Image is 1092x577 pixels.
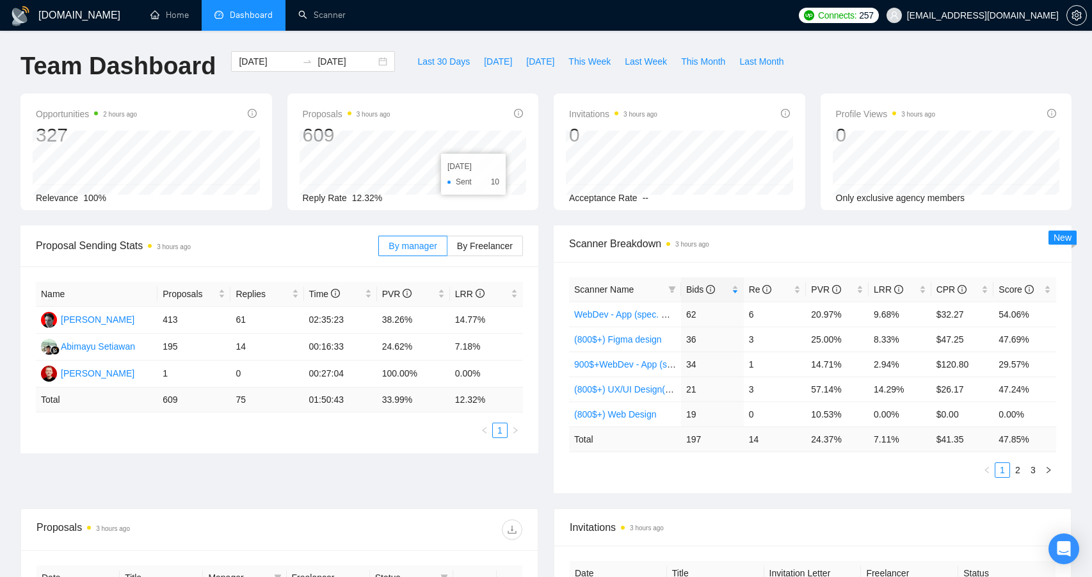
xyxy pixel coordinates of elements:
[832,285,841,294] span: info-circle
[574,309,688,320] a: WebDev - App (spec. words)
[455,289,485,299] span: LRR
[41,368,134,378] a: VY[PERSON_NAME]
[569,427,681,451] td: Total
[869,377,931,402] td: 14.29%
[744,352,807,377] td: 1
[686,284,715,295] span: Bids
[869,352,931,377] td: 2.94%
[36,193,78,203] span: Relevance
[511,427,519,434] span: right
[623,111,657,118] time: 3 hours ago
[157,361,230,387] td: 1
[931,302,994,327] td: $32.27
[630,524,664,532] time: 3 hours ago
[1054,232,1072,243] span: New
[502,524,522,535] span: download
[377,334,450,361] td: 24.62%
[806,427,869,451] td: 24.37 %
[492,423,508,438] li: 1
[681,352,744,377] td: 34
[377,387,450,412] td: 33.99 %
[41,312,57,328] img: VH
[508,423,523,438] button: right
[836,106,936,122] span: Profile Views
[450,361,523,387] td: 0.00%
[744,377,807,402] td: 3
[502,519,522,540] button: download
[931,327,994,352] td: $47.25
[993,427,1056,451] td: 47.85 %
[999,284,1033,295] span: Score
[993,302,1056,327] td: 54.06%
[457,241,513,251] span: By Freelancer
[150,10,189,20] a: homeHome
[781,109,790,118] span: info-circle
[749,284,772,295] span: Re
[163,287,216,301] span: Proposals
[931,377,994,402] td: $26.17
[304,307,377,334] td: 02:35:23
[744,427,807,451] td: 14
[574,359,713,370] a: 900$+WebDev - App (spec. words)
[739,54,783,69] span: Last Month
[493,423,507,437] a: 1
[869,302,931,327] td: 9.68%
[1041,462,1056,478] li: Next Page
[836,123,936,147] div: 0
[874,284,903,295] span: LRR
[869,327,931,352] td: 8.33%
[36,238,378,254] span: Proposal Sending Stats
[894,285,903,294] span: info-circle
[514,109,523,118] span: info-circle
[666,280,678,299] span: filter
[230,282,303,307] th: Replies
[625,54,667,69] span: Last Week
[890,11,899,20] span: user
[447,160,499,173] div: [DATE]
[836,193,965,203] span: Only exclusive agency members
[1026,463,1040,477] a: 3
[574,409,657,419] a: (800$+) Web Design
[236,287,289,301] span: Replies
[61,313,134,327] div: [PERSON_NAME]
[298,10,346,20] a: searchScanner
[61,339,135,354] div: Abimayu Setiawan
[36,282,157,307] th: Name
[304,387,377,412] td: 01:50:43
[41,366,57,382] img: VY
[744,402,807,427] td: 0
[995,462,1010,478] li: 1
[569,193,638,203] span: Acceptance Rate
[450,334,523,361] td: 7.18%
[681,54,725,69] span: This Month
[561,51,618,72] button: This Week
[804,10,814,20] img: upwork-logo.png
[1045,466,1052,474] span: right
[979,462,995,478] button: left
[484,54,512,69] span: [DATE]
[214,10,223,19] span: dashboard
[1066,5,1087,26] button: setting
[377,307,450,334] td: 38.26%
[157,243,191,250] time: 3 hours ago
[958,285,967,294] span: info-circle
[569,236,1056,252] span: Scanner Breakdown
[157,334,230,361] td: 195
[230,361,303,387] td: 0
[303,106,390,122] span: Proposals
[681,302,744,327] td: 62
[1011,463,1025,477] a: 2
[1025,285,1034,294] span: info-circle
[230,10,273,20] span: Dashboard
[818,8,856,22] span: Connects:
[230,387,303,412] td: 75
[157,387,230,412] td: 609
[675,241,709,248] time: 3 hours ago
[732,51,791,72] button: Last Month
[681,327,744,352] td: 36
[706,285,715,294] span: info-circle
[806,402,869,427] td: 10.53%
[762,285,771,294] span: info-circle
[450,307,523,334] td: 14.77%
[681,377,744,402] td: 21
